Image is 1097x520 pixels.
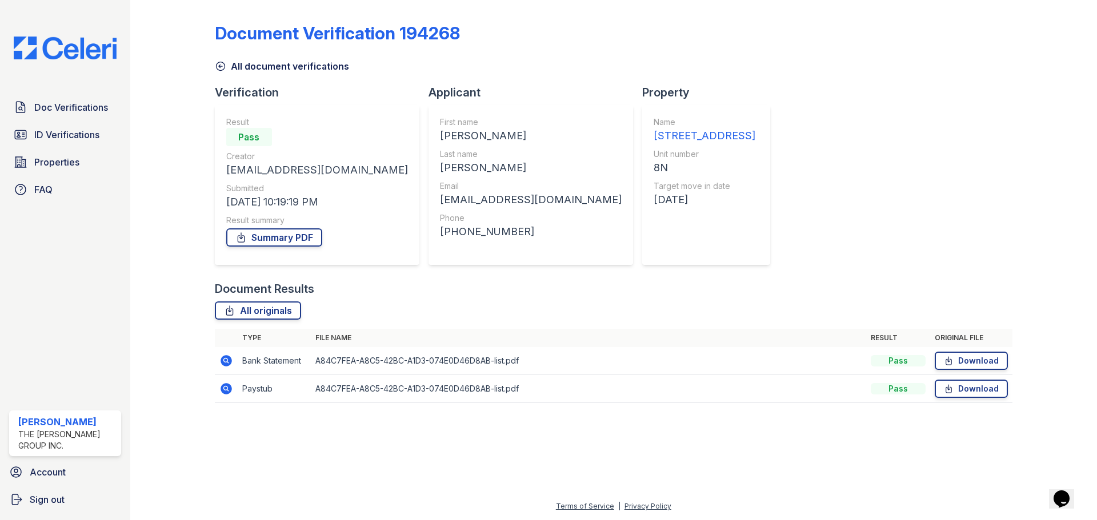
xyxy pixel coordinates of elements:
a: Account [5,461,126,483]
th: Original file [930,329,1012,347]
a: Summary PDF [226,228,322,247]
span: FAQ [34,183,53,196]
div: Creator [226,151,408,162]
div: 8N [654,160,755,176]
a: FAQ [9,178,121,201]
div: The [PERSON_NAME] Group Inc. [18,429,117,452]
a: ID Verifications [9,123,121,146]
td: A84C7FEA-A8C5-42BC-A1D3-074E0D46D8AB-list.pdf [311,347,866,375]
a: Privacy Policy [624,502,671,510]
div: Result summary [226,215,408,226]
th: Result [866,329,930,347]
a: Download [935,380,1008,398]
span: Properties [34,155,79,169]
img: CE_Logo_Blue-a8612792a0a2168367f1c8372b55b34899dd931a85d93a1a3d3e32e68fde9ad4.png [5,37,126,59]
td: A84C7FEA-A8C5-42BC-A1D3-074E0D46D8AB-list.pdf [311,375,866,403]
div: First name [440,116,622,128]
div: Result [226,116,408,128]
span: Doc Verifications [34,100,108,114]
div: Unit number [654,148,755,160]
div: Target move in date [654,180,755,192]
div: Name [654,116,755,128]
div: [PERSON_NAME] [440,128,622,144]
div: [EMAIL_ADDRESS][DOMAIN_NAME] [440,192,622,208]
td: Paystub [238,375,311,403]
div: Verification [215,84,429,100]
div: Last name [440,148,622,160]
a: Doc Verifications [9,96,121,119]
a: All document verifications [215,59,349,73]
div: [PERSON_NAME] [440,160,622,176]
div: [PERSON_NAME] [18,415,117,429]
a: All originals [215,301,301,320]
div: Document Results [215,281,314,297]
a: Terms of Service [556,502,614,510]
td: Bank Statement [238,347,311,375]
div: Applicant [429,84,642,100]
div: Property [642,84,779,100]
span: Account [30,465,66,479]
a: Properties [9,151,121,174]
a: Sign out [5,488,126,511]
th: Type [238,329,311,347]
th: File name [311,329,866,347]
div: [PHONE_NUMBER] [440,224,622,240]
iframe: chat widget [1049,474,1086,509]
div: [STREET_ADDRESS] [654,128,755,144]
div: Submitted [226,183,408,194]
span: ID Verifications [34,128,99,142]
div: | [618,502,620,510]
span: Sign out [30,493,65,506]
div: Pass [871,383,926,394]
div: Pass [226,128,272,146]
div: [EMAIL_ADDRESS][DOMAIN_NAME] [226,162,408,178]
a: Download [935,352,1008,370]
div: Phone [440,212,622,224]
div: Pass [871,355,926,366]
div: Document Verification 194268 [215,23,460,43]
div: [DATE] [654,192,755,208]
div: Email [440,180,622,192]
a: Name [STREET_ADDRESS] [654,116,755,144]
div: [DATE] 10:19:19 PM [226,194,408,210]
